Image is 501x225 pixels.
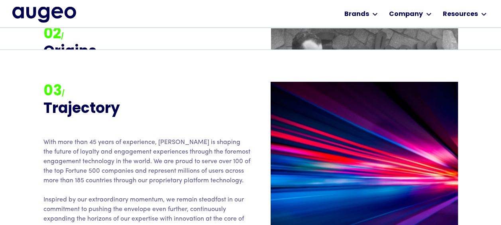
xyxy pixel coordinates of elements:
[43,102,251,118] h2: Trajectory
[12,7,76,23] img: Augeo's full logo in midnight blue.
[61,34,64,40] strong: /
[443,10,478,19] div: Resources
[389,10,423,19] div: Company
[12,7,76,23] a: home
[43,85,62,99] strong: 03
[43,45,251,61] h2: Origins
[344,10,369,19] div: Brands
[43,28,61,42] strong: 02
[62,91,65,97] strong: /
